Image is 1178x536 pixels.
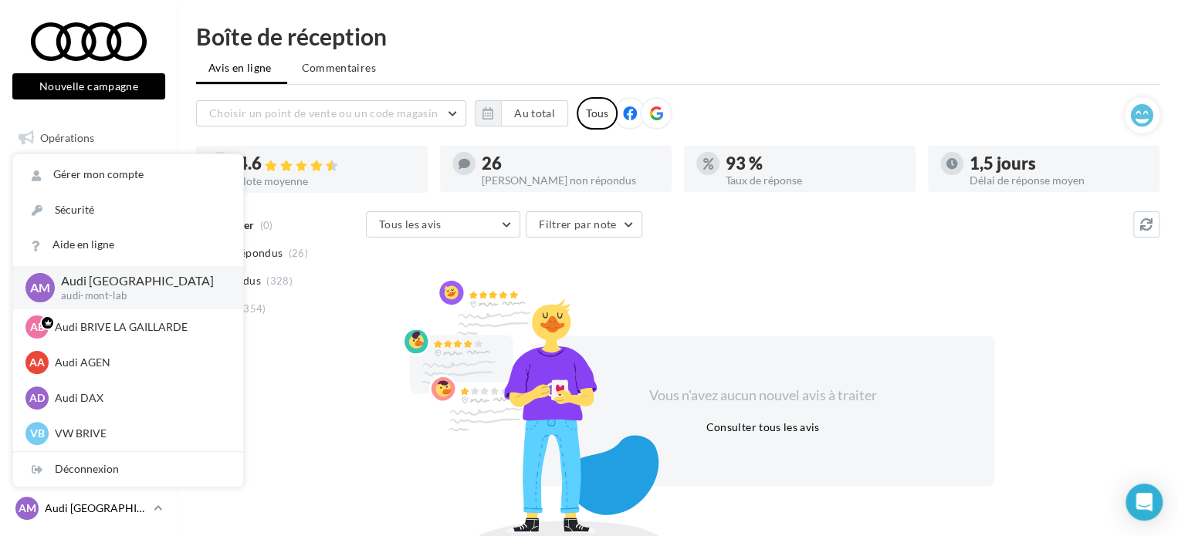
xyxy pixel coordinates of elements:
[55,355,225,370] p: Audi AGEN
[55,390,225,406] p: Audi DAX
[475,100,568,126] button: Au total
[30,426,45,441] span: VB
[9,200,168,232] a: Visibilité en ligne
[13,228,243,262] a: Aide en ligne
[501,100,568,126] button: Au total
[12,73,165,99] button: Nouvelle campagne
[55,319,225,335] p: Audi BRIVE LA GAILLARDE
[302,61,376,74] span: Commentaires
[366,211,520,238] button: Tous les avis
[482,175,659,186] div: [PERSON_NAME] non répondus
[30,319,45,335] span: AB
[1126,484,1163,521] div: Open Intercom Messenger
[196,25,1159,48] div: Boîte de réception
[19,501,36,516] span: AM
[9,238,168,271] a: Campagnes
[45,501,147,516] p: Audi [GEOGRAPHIC_DATA]
[55,426,225,441] p: VW BRIVE
[630,386,895,406] div: Vous n'avez aucun nouvel avis à traiter
[970,175,1147,186] div: Délai de réponse moyen
[289,247,308,259] span: (26)
[699,418,825,437] button: Consulter tous les avis
[577,97,618,130] div: Tous
[9,315,168,360] a: PLV et print personnalisable
[9,122,168,154] a: Opérations
[379,217,442,231] span: Tous les avis
[9,160,168,194] a: Boîte de réception
[526,211,642,238] button: Filtrer par note
[482,155,659,172] div: 26
[13,452,243,487] div: Déconnexion
[40,131,94,144] span: Opérations
[9,277,168,309] a: Médiathèque
[29,355,45,370] span: AA
[13,193,243,228] a: Sécurité
[196,100,466,126] button: Choisir un point de vente ou un code magasin
[12,494,165,523] a: AM Audi [GEOGRAPHIC_DATA]
[61,289,218,303] p: audi-mont-lab
[238,155,415,173] div: 4.6
[29,390,45,406] span: AD
[211,245,283,261] span: Non répondus
[726,175,903,186] div: Taux de réponse
[30,278,50,296] span: AM
[238,176,415,187] div: Note moyenne
[61,272,218,290] p: Audi [GEOGRAPHIC_DATA]
[726,155,903,172] div: 93 %
[240,302,266,315] span: (354)
[970,155,1147,172] div: 1,5 jours
[266,275,293,287] span: (328)
[13,157,243,192] a: Gérer mon compte
[209,106,438,120] span: Choisir un point de vente ou un code magasin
